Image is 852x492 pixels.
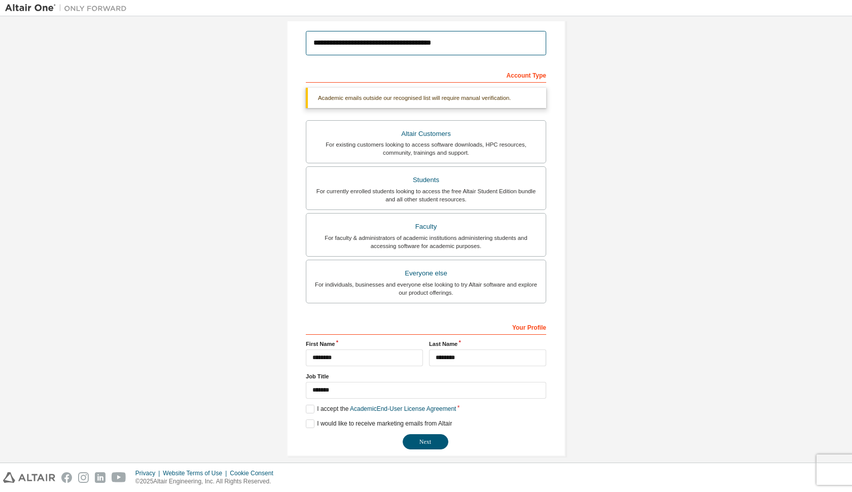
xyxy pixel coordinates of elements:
label: I would like to receive marketing emails from Altair [306,419,452,428]
label: Job Title [306,372,546,380]
label: Last Name [429,340,546,348]
button: Next [403,434,448,449]
img: instagram.svg [78,472,89,483]
img: facebook.svg [61,472,72,483]
div: Cookie Consent [230,469,279,477]
label: I accept the [306,405,456,413]
img: Altair One [5,3,132,13]
p: © 2025 Altair Engineering, Inc. All Rights Reserved. [135,477,279,486]
div: Altair Customers [312,127,540,141]
div: Everyone else [312,266,540,280]
div: Students [312,173,540,187]
label: First Name [306,340,423,348]
img: linkedin.svg [95,472,105,483]
a: Academic End-User License Agreement [350,405,456,412]
img: altair_logo.svg [3,472,55,483]
div: For currently enrolled students looking to access the free Altair Student Edition bundle and all ... [312,187,540,203]
div: Privacy [135,469,163,477]
div: Website Terms of Use [163,469,230,477]
div: For individuals, businesses and everyone else looking to try Altair software and explore our prod... [312,280,540,297]
div: Academic emails outside our recognised list will require manual verification. [306,88,546,108]
div: For existing customers looking to access software downloads, HPC resources, community, trainings ... [312,140,540,157]
div: Account Type [306,66,546,83]
div: Faculty [312,220,540,234]
div: Your Profile [306,319,546,335]
img: youtube.svg [112,472,126,483]
div: For faculty & administrators of academic institutions administering students and accessing softwa... [312,234,540,250]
